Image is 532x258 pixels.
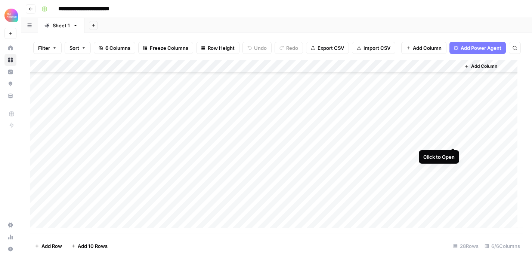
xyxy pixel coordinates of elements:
[242,42,272,54] button: Undo
[53,22,70,29] div: Sheet 1
[4,90,16,102] a: Your Data
[4,9,18,22] img: Alliance Logo
[196,42,239,54] button: Row Height
[318,44,344,52] span: Export CSV
[306,42,349,54] button: Export CSV
[286,44,298,52] span: Redo
[65,42,91,54] button: Sort
[4,54,16,66] a: Browse
[413,44,442,52] span: Add Column
[471,63,497,70] span: Add Column
[254,44,267,52] span: Undo
[450,240,482,252] div: 28 Rows
[4,243,16,255] button: Help + Support
[69,44,79,52] span: Sort
[138,42,193,54] button: Freeze Columns
[275,42,303,54] button: Redo
[66,240,112,252] button: Add 10 Rows
[33,42,62,54] button: Filter
[4,78,16,90] a: Opportunities
[352,42,395,54] button: Import CSV
[38,18,84,33] a: Sheet 1
[4,219,16,231] a: Settings
[30,240,66,252] button: Add Row
[4,42,16,54] a: Home
[482,240,523,252] div: 6/6 Columns
[94,42,135,54] button: 6 Columns
[401,42,446,54] button: Add Column
[423,153,455,161] div: Click to Open
[449,42,506,54] button: Add Power Agent
[150,44,188,52] span: Freeze Columns
[41,242,62,250] span: Add Row
[38,44,50,52] span: Filter
[105,44,130,52] span: 6 Columns
[4,66,16,78] a: Insights
[364,44,390,52] span: Import CSV
[78,242,108,250] span: Add 10 Rows
[461,61,500,71] button: Add Column
[4,231,16,243] a: Usage
[208,44,235,52] span: Row Height
[4,6,16,25] button: Workspace: Alliance
[461,44,501,52] span: Add Power Agent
